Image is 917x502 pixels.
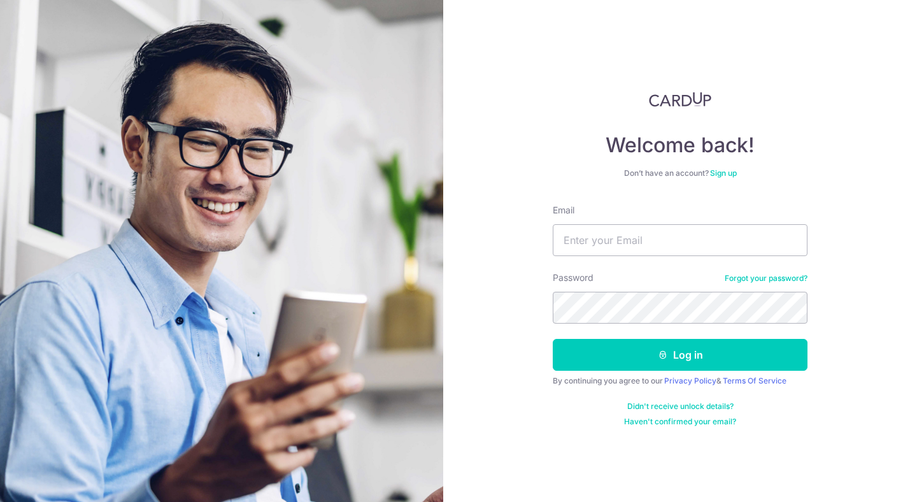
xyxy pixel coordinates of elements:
a: Terms Of Service [723,376,786,385]
a: Sign up [710,168,737,178]
h4: Welcome back! [553,133,807,158]
div: By continuing you agree to our & [553,376,807,386]
a: Haven't confirmed your email? [624,417,736,427]
img: CardUp Logo [649,92,711,107]
a: Privacy Policy [664,376,716,385]
a: Didn't receive unlock details? [627,401,734,412]
input: Enter your Email [553,224,807,256]
div: Don’t have an account? [553,168,807,178]
button: Log in [553,339,807,371]
label: Password [553,271,594,284]
label: Email [553,204,574,217]
a: Forgot your password? [725,273,807,283]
